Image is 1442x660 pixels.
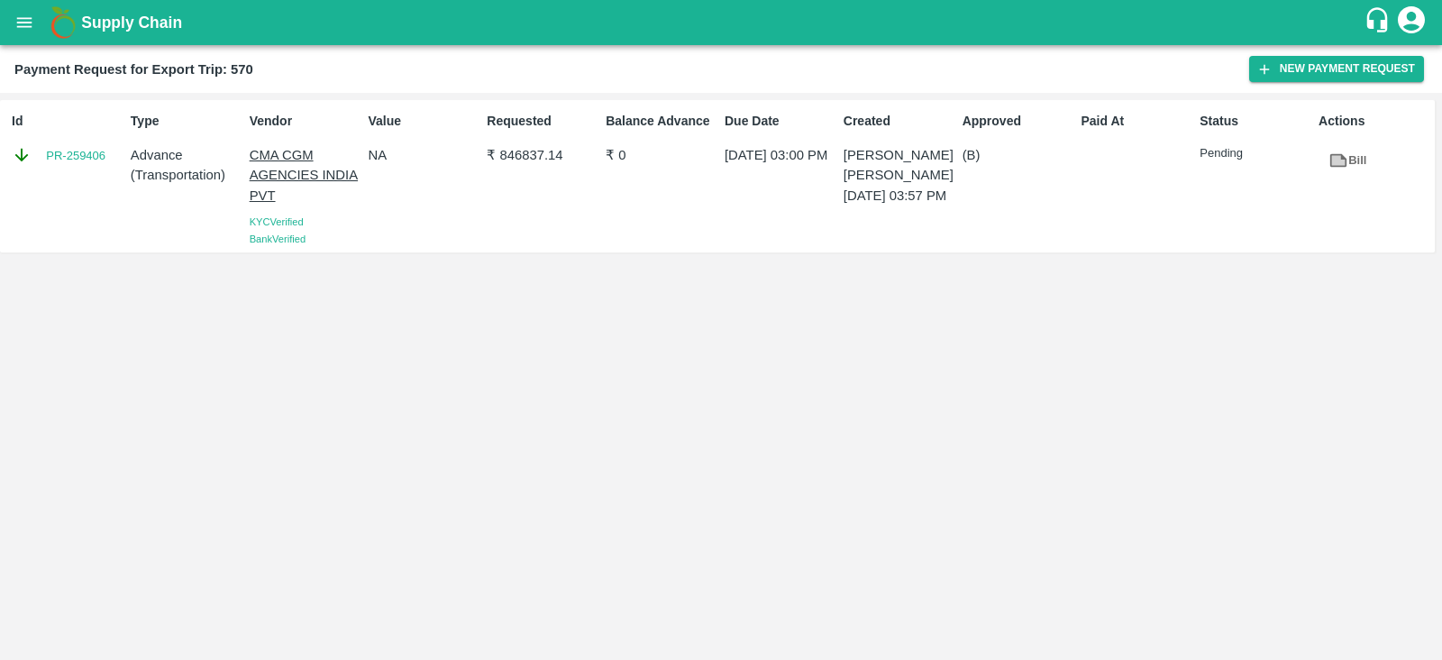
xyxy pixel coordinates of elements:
[46,147,105,165] a: PR-259406
[250,216,304,227] span: KYC Verified
[1200,145,1311,162] p: Pending
[81,10,1364,35] a: Supply Chain
[844,112,955,131] p: Created
[1081,112,1192,131] p: Paid At
[1249,56,1424,82] button: New Payment Request
[1319,112,1430,131] p: Actions
[368,112,479,131] p: Value
[131,145,242,165] p: Advance
[12,112,123,131] p: Id
[4,2,45,43] button: open drawer
[725,112,836,131] p: Due Date
[606,145,717,165] p: ₹ 0
[250,112,361,131] p: Vendor
[1395,4,1428,41] div: account of current user
[14,62,253,77] b: Payment Request for Export Trip: 570
[487,112,598,131] p: Requested
[131,112,242,131] p: Type
[606,112,717,131] p: Balance Advance
[368,145,479,165] p: NA
[81,14,182,32] b: Supply Chain
[963,145,1074,165] p: (B)
[1319,145,1376,177] a: Bill
[250,234,306,244] span: Bank Verified
[45,5,81,41] img: logo
[131,165,242,185] p: ( Transportation )
[844,186,955,206] p: [DATE] 03:57 PM
[844,145,955,186] p: [PERSON_NAME] [PERSON_NAME]
[250,145,361,206] p: CMA CGM AGENCIES INDIA PVT
[725,145,836,165] p: [DATE] 03:00 PM
[1364,6,1395,39] div: customer-support
[487,145,598,165] p: ₹ 846837.14
[1200,112,1311,131] p: Status
[963,112,1074,131] p: Approved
